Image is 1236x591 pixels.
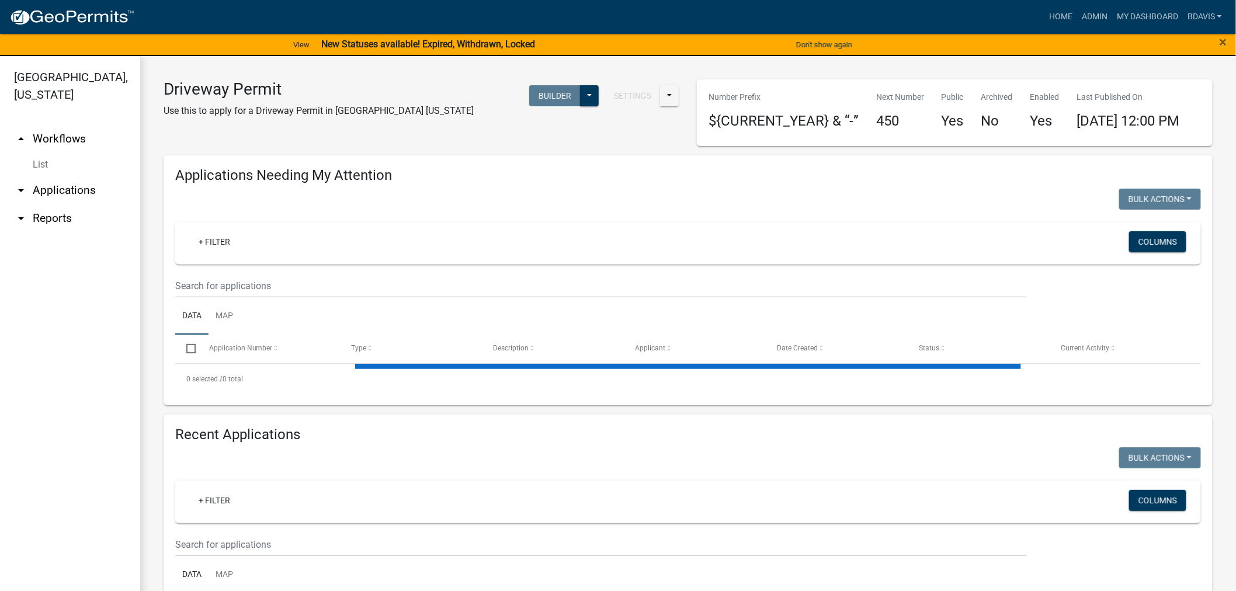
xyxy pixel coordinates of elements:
[529,85,581,106] button: Builder
[186,375,223,383] span: 0 selected /
[1030,113,1060,130] h4: Yes
[876,113,924,130] h4: 450
[189,231,239,252] a: + Filter
[175,274,1027,298] input: Search for applications
[1129,490,1186,511] button: Columns
[1183,6,1227,28] a: bdavis
[175,298,209,335] a: Data
[1112,6,1183,28] a: My Dashboard
[1119,447,1201,468] button: Bulk Actions
[1050,335,1192,363] datatable-header-cell: Current Activity
[164,79,474,99] h3: Driveway Permit
[209,298,240,335] a: Map
[1220,35,1227,49] button: Close
[624,335,766,363] datatable-header-cell: Applicant
[981,113,1013,130] h4: No
[981,91,1013,103] p: Archived
[197,335,339,363] datatable-header-cell: Application Number
[1220,34,1227,50] span: ×
[908,335,1050,363] datatable-header-cell: Status
[175,533,1027,557] input: Search for applications
[175,364,1201,394] div: 0 total
[164,104,474,118] p: Use this to apply for a Driveway Permit in [GEOGRAPHIC_DATA] [US_STATE]
[175,167,1201,184] h4: Applications Needing My Attention
[1077,6,1112,28] a: Admin
[766,335,908,363] datatable-header-cell: Date Created
[1077,91,1180,103] p: Last Published On
[321,39,535,50] strong: New Statuses available! Expired, Withdrawn, Locked
[14,183,28,197] i: arrow_drop_down
[709,91,859,103] p: Number Prefix
[1129,231,1186,252] button: Columns
[493,344,529,352] span: Description
[175,426,1201,443] h4: Recent Applications
[482,335,624,363] datatable-header-cell: Description
[289,35,314,54] a: View
[1044,6,1077,28] a: Home
[605,85,661,106] button: Settings
[942,91,964,103] p: Public
[1061,344,1109,352] span: Current Activity
[1030,91,1060,103] p: Enabled
[189,490,239,511] a: + Filter
[1119,189,1201,210] button: Bulk Actions
[209,344,273,352] span: Application Number
[791,35,857,54] button: Don't show again
[351,344,366,352] span: Type
[919,344,939,352] span: Status
[709,113,859,130] h4: ${CURRENT_YEAR} & “-”
[14,211,28,225] i: arrow_drop_down
[876,91,924,103] p: Next Number
[339,335,481,363] datatable-header-cell: Type
[14,132,28,146] i: arrow_drop_up
[175,335,197,363] datatable-header-cell: Select
[1077,113,1180,129] span: [DATE] 12:00 PM
[635,344,665,352] span: Applicant
[942,113,964,130] h4: Yes
[777,344,818,352] span: Date Created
